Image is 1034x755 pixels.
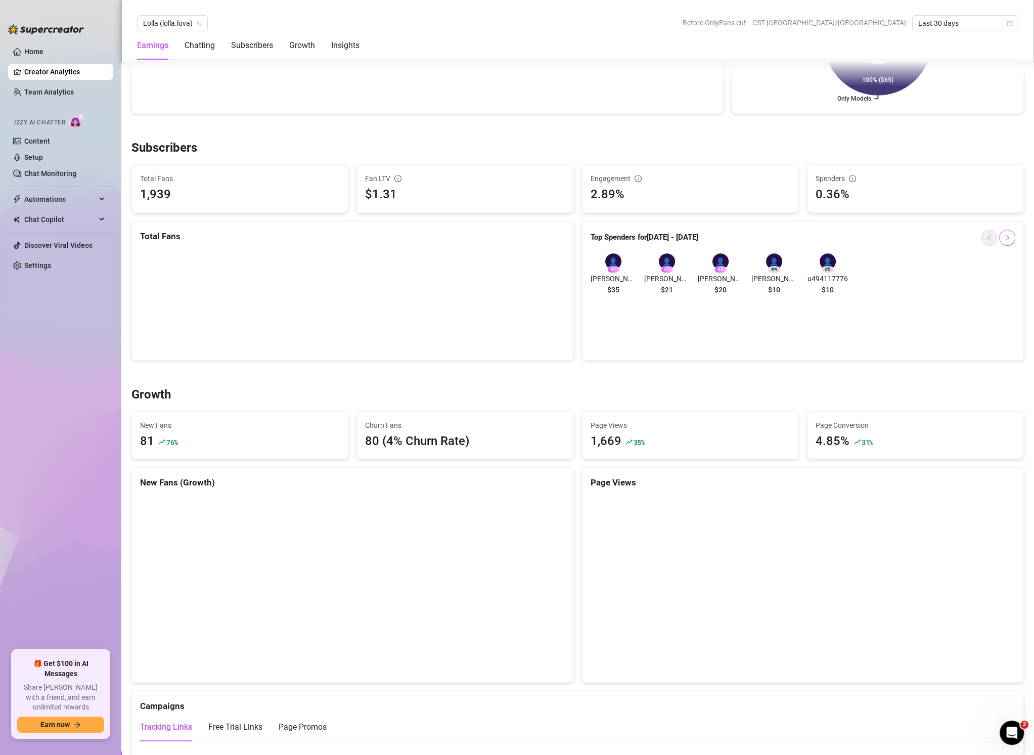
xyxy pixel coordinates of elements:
span: Share [PERSON_NAME] with a friend, and earn unlimited rewards [17,683,104,713]
h3: Growth [131,387,171,403]
div: Tracking Links [140,721,192,733]
div: 0.36% [816,185,1015,204]
a: Creator Analytics [24,64,105,80]
div: 👤 [605,253,621,270]
span: $10 [822,284,834,295]
div: Spenders [816,173,1015,184]
span: Earn now [40,721,70,729]
span: thunderbolt [13,195,21,203]
span: info-circle [394,175,401,182]
span: right [1004,234,1011,241]
div: Free Trial Links [208,721,262,733]
span: arrow-right [74,721,81,728]
span: $35 [607,284,619,295]
span: rise [853,438,861,446]
span: Total Fans [140,173,340,184]
span: [PERSON_NAME] [751,273,797,284]
button: Earn nowarrow-right [17,717,104,733]
div: Total Fans [140,230,565,243]
span: 2 [1020,721,1028,729]
div: 4.85% [816,432,849,451]
article: Top Spenders for [DATE] - [DATE] [591,232,698,244]
a: Discover Viral Videos [24,241,93,249]
span: CST [GEOGRAPHIC_DATA]/[GEOGRAPHIC_DATA] [752,15,906,30]
a: Content [24,137,50,145]
span: [PERSON_NAME] [698,273,743,284]
span: rise [158,438,165,446]
span: New Fans [140,420,340,431]
span: info-circle [635,175,642,182]
span: 31 % [862,437,873,447]
div: 2.89% [591,185,790,204]
div: Growth [289,39,315,52]
span: [PERSON_NAME] [644,273,690,284]
span: calendar [1007,20,1013,26]
img: AI Chatter [69,114,85,128]
span: 76 % [166,437,178,447]
span: [PERSON_NAME] [591,273,636,284]
div: 👤 [659,253,675,270]
img: Chat Copilot [13,216,20,223]
img: logo-BBDzfeDw.svg [8,24,84,34]
div: Page Views [591,476,1016,490]
div: New Fans (Growth) [140,476,565,490]
div: Earnings [137,39,168,52]
div: $1.31 [365,185,565,204]
span: info-circle [849,175,856,182]
span: team [196,20,202,26]
text: Only Models [838,95,872,102]
div: Fan LTV [365,173,565,184]
a: Team Analytics [24,88,74,96]
span: Last 30 days [918,16,1012,31]
div: 81 [140,432,154,451]
span: Lolla (lolla.lova) [143,16,202,31]
div: Subscribers [231,39,273,52]
span: $20 [714,284,727,295]
div: # 3 [714,266,727,273]
span: Izzy AI Chatter [14,118,65,127]
a: Chat Monitoring [24,169,76,177]
div: Chatting [185,39,215,52]
span: Before OnlyFans cut [683,15,746,30]
a: Settings [24,261,51,270]
div: Campaigns [140,691,1015,713]
div: 👤 [820,253,836,270]
div: 1,669 [591,432,621,451]
a: Home [24,48,43,56]
div: Engagement [591,173,790,184]
div: # 5 [822,266,834,273]
span: Page Conversion [816,420,1015,431]
div: Page Promos [279,721,327,733]
a: Setup [24,153,43,161]
div: 👤 [712,253,729,270]
span: Page Views [591,420,790,431]
div: 1,939 [140,185,171,204]
span: Automations [24,191,96,207]
div: # 1 [607,266,619,273]
span: $21 [661,284,673,295]
div: 👤 [766,253,782,270]
span: Churn Fans [365,420,565,431]
span: rise [625,438,633,446]
span: 35 % [634,437,645,447]
h3: Subscribers [131,140,197,156]
div: # 2 [661,266,673,273]
span: $10 [768,284,780,295]
span: Chat Copilot [24,211,96,228]
div: Insights [331,39,359,52]
div: 80 (4% Churn Rate) [365,432,565,451]
span: 🎁 Get $100 in AI Messages [17,659,104,679]
span: u494117776 [805,273,850,284]
div: # 4 [768,266,780,273]
iframe: Intercom live chat [1000,721,1024,745]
